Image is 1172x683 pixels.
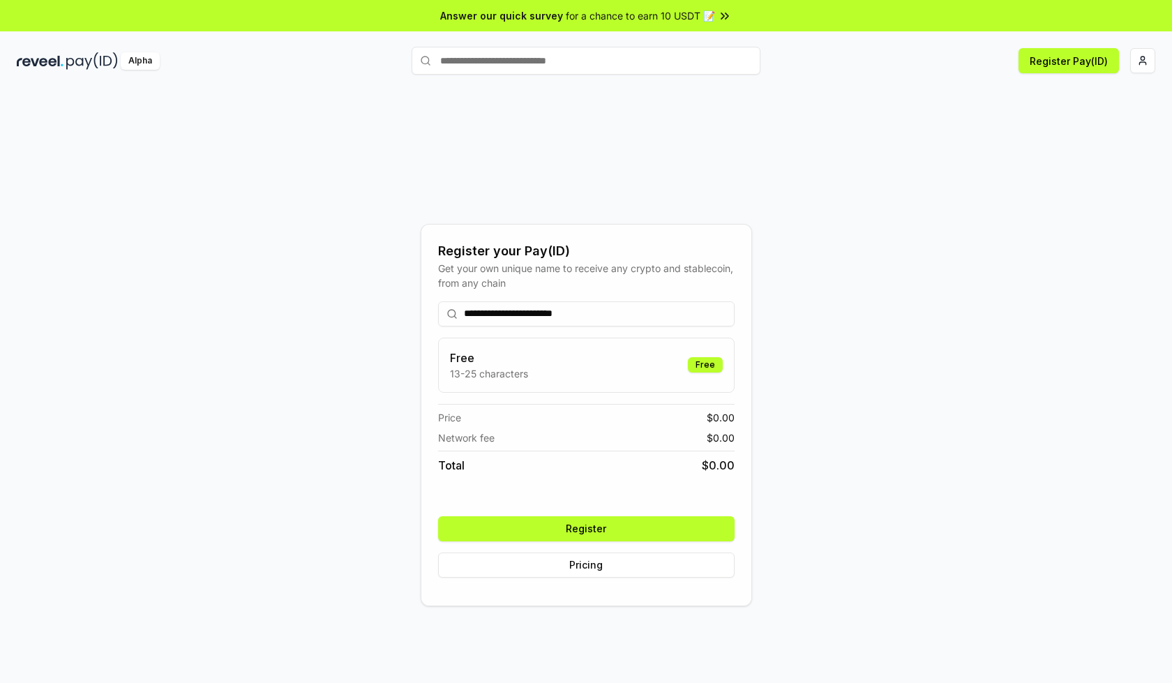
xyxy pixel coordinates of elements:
div: Register your Pay(ID) [438,241,735,261]
span: Answer our quick survey [440,8,563,23]
div: Free [688,357,723,373]
span: $ 0.00 [702,457,735,474]
button: Register [438,516,735,541]
span: Price [438,410,461,425]
h3: Free [450,350,528,366]
button: Pricing [438,553,735,578]
div: Alpha [121,52,160,70]
span: Network fee [438,430,495,445]
p: 13-25 characters [450,366,528,381]
button: Register Pay(ID) [1019,48,1119,73]
img: reveel_dark [17,52,63,70]
img: pay_id [66,52,118,70]
span: $ 0.00 [707,430,735,445]
span: $ 0.00 [707,410,735,425]
span: for a chance to earn 10 USDT 📝 [566,8,715,23]
span: Total [438,457,465,474]
div: Get your own unique name to receive any crypto and stablecoin, from any chain [438,261,735,290]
